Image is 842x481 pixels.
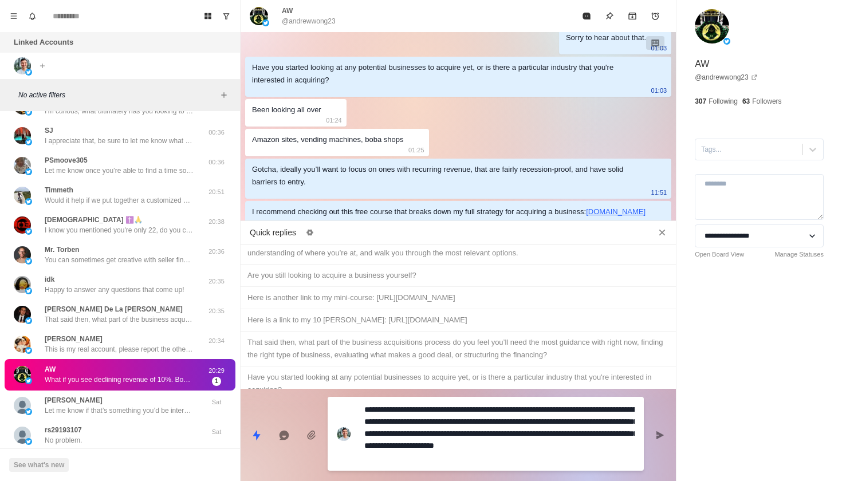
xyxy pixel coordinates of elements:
[695,96,706,107] p: 307
[45,136,194,146] p: I appreciate that, be sure to let me know what you think!
[774,250,824,259] a: Manage Statuses
[247,336,669,361] div: That said then, what part of the business acquisitions process do you feel you’ll need the most g...
[25,198,32,205] img: picture
[217,88,231,102] button: Add filters
[25,438,32,445] img: picture
[247,314,669,326] div: Here is a link to my 10 [PERSON_NAME]: [URL][DOMAIN_NAME]
[14,157,31,174] img: picture
[252,206,646,231] div: I recommend checking out this free course that breaks down my full strategy for acquiring a busin...
[25,139,32,145] img: picture
[651,84,667,97] p: 01:03
[14,397,31,414] img: picture
[45,106,194,116] p: I'm curious, what ultimately has you looking to acquiring a cash-flowing business?
[45,195,194,206] p: Would it help if we put together a customized game plan that clearly outlines how to find, evalua...
[18,90,217,100] p: No active filters
[252,61,646,86] div: Have you started looking at any potential businesses to acquire yet, or is there a particular ind...
[598,5,621,27] button: Pin
[202,128,231,137] p: 00:36
[14,37,73,48] p: Linked Accounts
[695,72,758,82] a: @andrewwong23
[45,255,194,265] p: You can sometimes get creative with seller financing to cover part of that, but you’re almost alw...
[250,7,268,25] img: picture
[273,424,296,447] button: Reply with AI
[651,186,667,199] p: 11:51
[25,168,32,175] img: picture
[14,366,31,383] img: picture
[247,291,669,304] div: Here is another link to my mini-course: [URL][DOMAIN_NAME]
[742,96,750,107] p: 63
[45,245,79,255] p: Mr. Torben
[14,306,31,323] img: picture
[45,155,88,165] p: PSmoove305
[247,269,669,282] div: Are you still looking to acquire a business yourself?
[45,285,184,295] p: Happy to answer any questions that come up!
[14,427,31,444] img: picture
[202,427,231,437] p: Sat
[14,246,31,263] img: picture
[337,427,351,441] img: picture
[14,127,31,144] img: picture
[709,96,738,107] p: Following
[644,5,667,27] button: Add reminder
[695,9,729,44] img: picture
[202,306,231,316] p: 20:35
[45,405,194,416] p: Let me know if that’s something you’d be interested in and I can set you up on a call with my con...
[301,223,319,242] button: Edit quick replies
[250,227,296,239] p: Quick replies
[36,59,49,73] button: Add account
[202,277,231,286] p: 20:35
[653,223,671,242] button: Close quick replies
[25,258,32,265] img: picture
[282,16,336,26] p: @andrewwong23
[326,114,342,127] p: 01:24
[723,38,730,45] img: picture
[45,274,54,285] p: idk
[25,287,32,294] img: picture
[45,334,103,344] p: [PERSON_NAME]
[408,144,424,156] p: 01:25
[45,395,103,405] p: [PERSON_NAME]
[23,7,41,25] button: Notifications
[14,57,31,74] img: picture
[14,276,31,293] img: picture
[25,317,32,324] img: picture
[282,6,293,16] p: AW
[45,364,56,374] p: AW
[199,7,217,25] button: Board View
[25,228,32,235] img: picture
[45,425,82,435] p: rs29193107
[45,165,194,176] p: Let me know once you’re able to find a time so I can confirm that on my end + shoot over the pre-...
[14,216,31,234] img: picture
[752,96,781,107] p: Followers
[300,424,323,447] button: Add media
[202,397,231,407] p: Sat
[25,408,32,415] img: picture
[648,424,671,447] button: Send message
[45,215,143,225] p: [DEMOGRAPHIC_DATA] ✝️🙏
[45,374,194,385] p: What if you see declining revenue of 10%. Boba shop for sale
[202,187,231,197] p: 20:51
[45,435,82,445] p: No problem.
[245,424,268,447] button: Quick replies
[45,185,73,195] p: Timmeth
[25,109,32,116] img: picture
[252,133,404,146] div: Amazon sites, vending machines, boba shops
[202,247,231,257] p: 20:36
[45,225,194,235] p: I know you mentioned you're only 22, do you currently have any capital set aside to buy a business?
[14,187,31,204] img: picture
[621,5,644,27] button: Archive
[14,336,31,353] img: picture
[25,347,32,354] img: picture
[247,371,669,396] div: Have you started looking at any potential businesses to acquire yet, or is there a particular ind...
[695,57,709,71] p: AW
[262,19,269,26] img: picture
[45,125,53,136] p: SJ
[202,217,231,227] p: 20:38
[202,157,231,167] p: 00:36
[9,458,69,472] button: See what's new
[212,377,221,386] span: 1
[25,69,32,76] img: picture
[252,104,321,116] div: Been looking all over
[45,304,183,314] p: [PERSON_NAME] De La [PERSON_NAME]
[45,344,194,354] p: This is my real account, please report the other one.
